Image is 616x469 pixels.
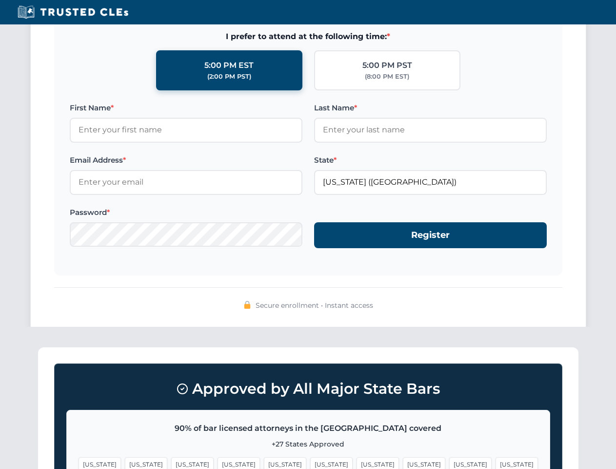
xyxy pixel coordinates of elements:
[70,118,302,142] input: Enter your first name
[314,118,547,142] input: Enter your last name
[314,154,547,166] label: State
[314,170,547,194] input: Florida (FL)
[79,439,538,449] p: +27 States Approved
[66,376,550,402] h3: Approved by All Major State Bars
[243,301,251,309] img: 🔒
[314,222,547,248] button: Register
[15,5,131,20] img: Trusted CLEs
[70,207,302,218] label: Password
[70,30,547,43] span: I prefer to attend at the following time:
[207,72,251,82] div: (2:00 PM PST)
[204,59,254,72] div: 5:00 PM EST
[314,102,547,114] label: Last Name
[70,102,302,114] label: First Name
[365,72,409,82] div: (8:00 PM EST)
[256,300,373,311] span: Secure enrollment • Instant access
[70,170,302,194] input: Enter your email
[79,422,538,435] p: 90% of bar licensed attorneys in the [GEOGRAPHIC_DATA] covered
[70,154,302,166] label: Email Address
[362,59,412,72] div: 5:00 PM PST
